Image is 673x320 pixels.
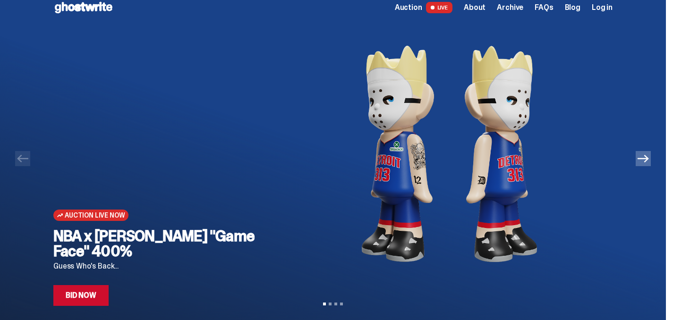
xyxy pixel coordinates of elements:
button: View slide 3 [334,303,337,305]
a: Archive [497,4,523,11]
a: Blog [565,4,580,11]
a: About [464,4,486,11]
h2: NBA x [PERSON_NAME] "Game Face" 400% [53,228,286,259]
span: Auction [395,4,422,11]
p: Guess Who's Back... [53,262,286,270]
button: Next [636,151,651,166]
a: Auction LIVE [395,2,452,13]
span: LIVE [426,2,453,13]
span: Auction Live Now [65,211,125,219]
a: Log in [592,4,613,11]
img: NBA x Eminem "Game Face" 400% [301,26,597,281]
button: View slide 4 [340,303,343,305]
button: Previous [15,151,30,166]
a: Bid Now [53,285,109,306]
button: View slide 2 [329,303,332,305]
button: View slide 1 [323,303,326,305]
a: FAQs [535,4,553,11]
